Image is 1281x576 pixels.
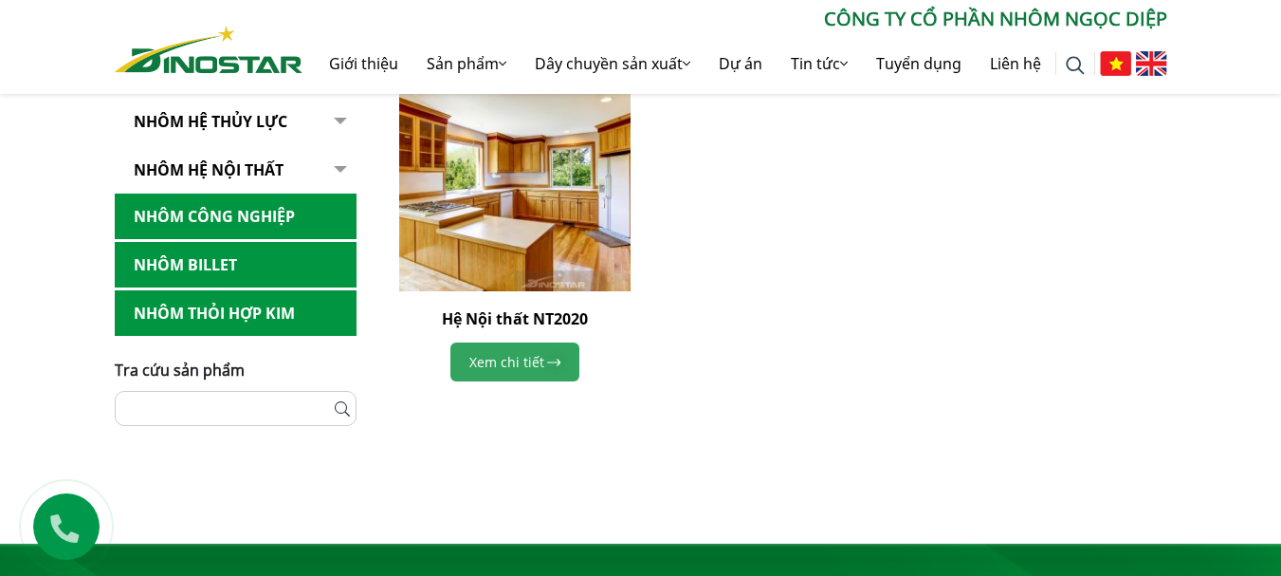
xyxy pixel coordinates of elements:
a: Tuyển dụng [862,33,976,94]
a: Dây chuyền sản xuất [521,33,705,94]
img: Nhôm Dinostar [115,26,302,73]
a: Sản phẩm [412,33,521,94]
img: Hệ Nội thất NT2020 [399,59,631,291]
img: English [1136,51,1167,76]
a: Nhôm Billet [115,242,357,288]
a: Nhôm hệ thủy lực [115,99,357,145]
a: Nhôm Công nghiệp [115,194,357,240]
a: Dự án [705,33,777,94]
span: Tra cứu sản phẩm [115,360,245,381]
a: Giới thiệu [315,33,412,94]
a: Liên hệ [976,33,1055,94]
img: search [1066,56,1085,75]
a: Hệ Nội thất NT2020 [442,308,588,329]
a: Xem chi tiết [450,343,579,381]
a: Nhôm hệ nội thất [115,147,357,194]
a: Tin tức [777,33,862,94]
p: CÔNG TY CỔ PHẦN NHÔM NGỌC DIỆP [302,5,1167,33]
a: Nhôm Thỏi hợp kim [115,290,357,337]
img: Tiếng Việt [1100,51,1131,76]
